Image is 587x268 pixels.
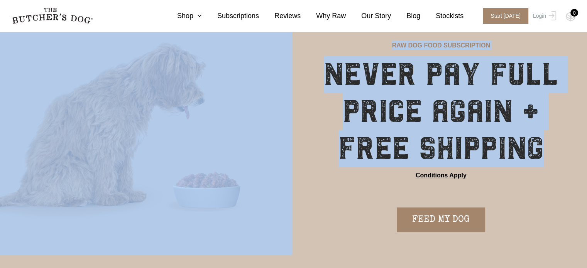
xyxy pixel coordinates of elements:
a: Conditions Apply [416,171,467,180]
a: Our Story [346,11,391,21]
a: Why Raw [301,11,346,21]
a: FEED MY DOG [397,207,485,232]
div: 0 [570,9,578,17]
a: Reviews [259,11,301,21]
img: TBD_Cart-Empty.png [566,12,575,22]
h1: NEVER PAY FULL PRICE AGAIN + FREE SHIPPING [315,56,568,167]
a: Login [531,8,556,24]
a: Shop [162,11,202,21]
span: Start [DATE] [483,8,528,24]
a: Stockists [420,11,464,21]
a: Subscriptions [202,11,259,21]
a: Start [DATE] [475,8,531,24]
a: Blog [391,11,420,21]
p: RAW DOG FOOD SUBSCRIPTION [392,41,490,50]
